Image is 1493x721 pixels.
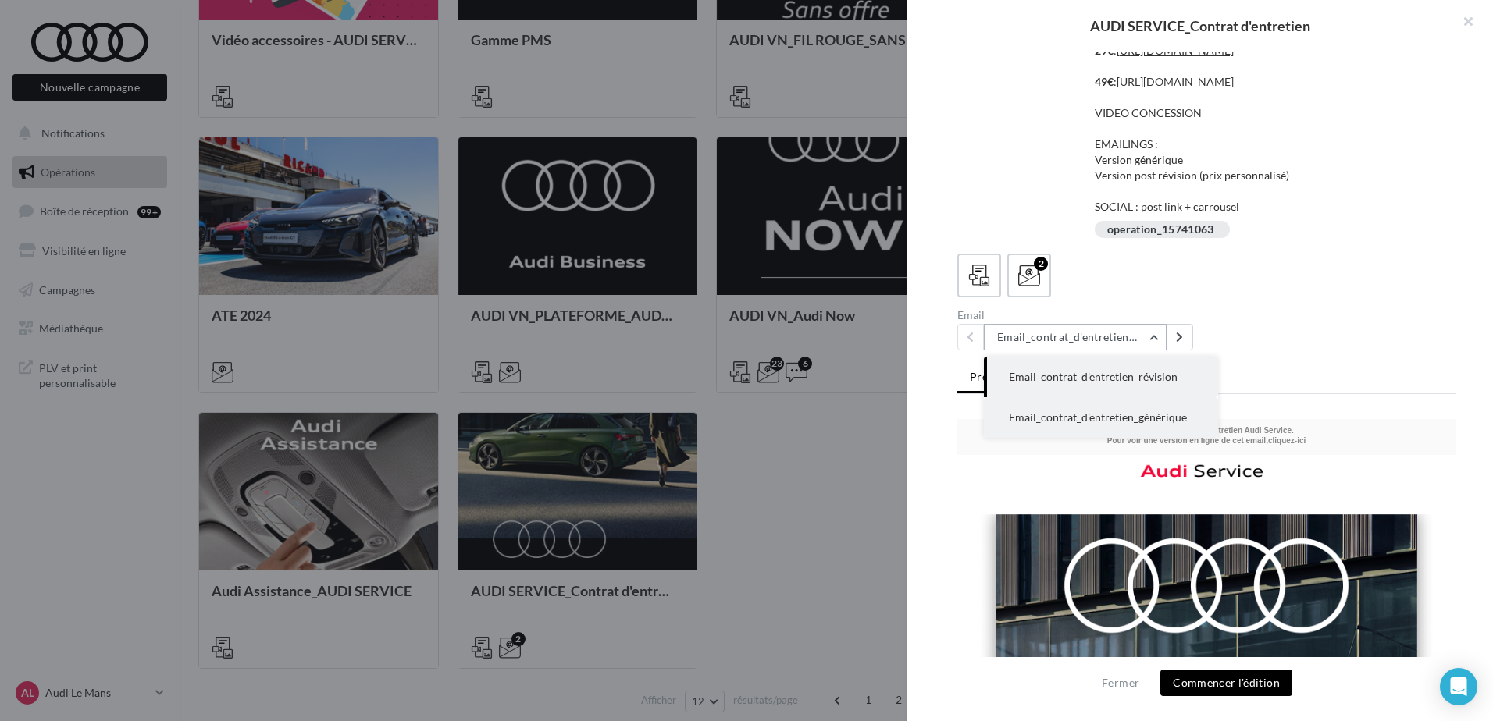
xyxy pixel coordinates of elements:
span: Email_contrat_d'entretien_générique [1009,410,1187,424]
div: Open Intercom Messenger [1440,668,1477,705]
button: Commencer l'édition [1160,669,1292,696]
strong: 49€ [1095,75,1114,88]
button: Email_contrat_d'entretien_révision [984,357,1218,397]
div: 2 [1034,257,1048,271]
font: Pour voir une version en ligne de cet email, [150,17,349,26]
button: Email_contrat_d'entretien_révision [984,324,1167,350]
a: cliquez-ici [311,17,348,26]
a: [URL][DOMAIN_NAME] [1117,75,1234,88]
div: operation_15741063 [1107,224,1214,236]
div: Email [957,310,1200,321]
b: Souscrivez au contrat d’entretien Audi Service. [162,7,337,16]
button: Fermer [1096,673,1146,692]
button: Email_contrat_d'entretien_générique [984,397,1218,438]
div: AUDI SERVICE_Contrat d'entretien [932,19,1468,33]
span: Email_contrat_d'entretien_révision [1009,370,1178,383]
